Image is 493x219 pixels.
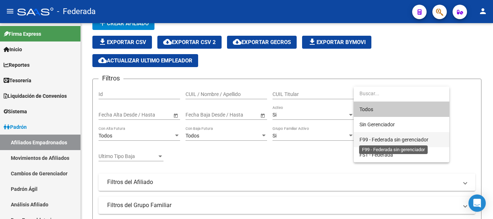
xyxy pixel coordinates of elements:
[359,152,393,158] span: FS1 - Federada
[354,86,449,101] input: dropdown search
[359,102,444,117] span: Todos
[359,137,428,143] span: F99 - Federada sin gerenciador
[468,194,486,212] div: Open Intercom Messenger
[359,122,395,127] span: Sin Gerenciador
